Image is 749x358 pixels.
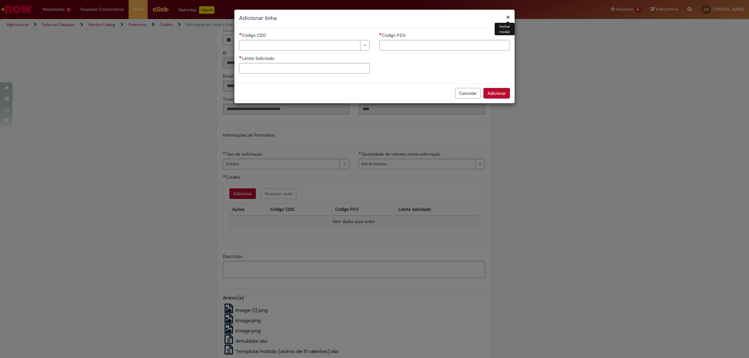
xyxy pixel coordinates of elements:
input: Limite Solicitado [239,63,370,74]
span: Código PDV [382,32,407,38]
span: Necessários [239,33,242,35]
button: Cancelar [455,88,481,99]
span: Limite Solicitado [242,56,276,61]
h2: Adicionar linha [239,14,510,22]
span: Necessários - Código CDD [242,32,267,38]
input: Código PDV [379,40,510,51]
a: Limpar campo Código CDD [239,40,370,51]
div: Fechar modal [495,23,515,35]
span: Necessários [379,33,382,35]
button: Fechar modal [506,14,510,20]
button: Adicionar [483,88,510,99]
span: Necessários [239,56,242,58]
